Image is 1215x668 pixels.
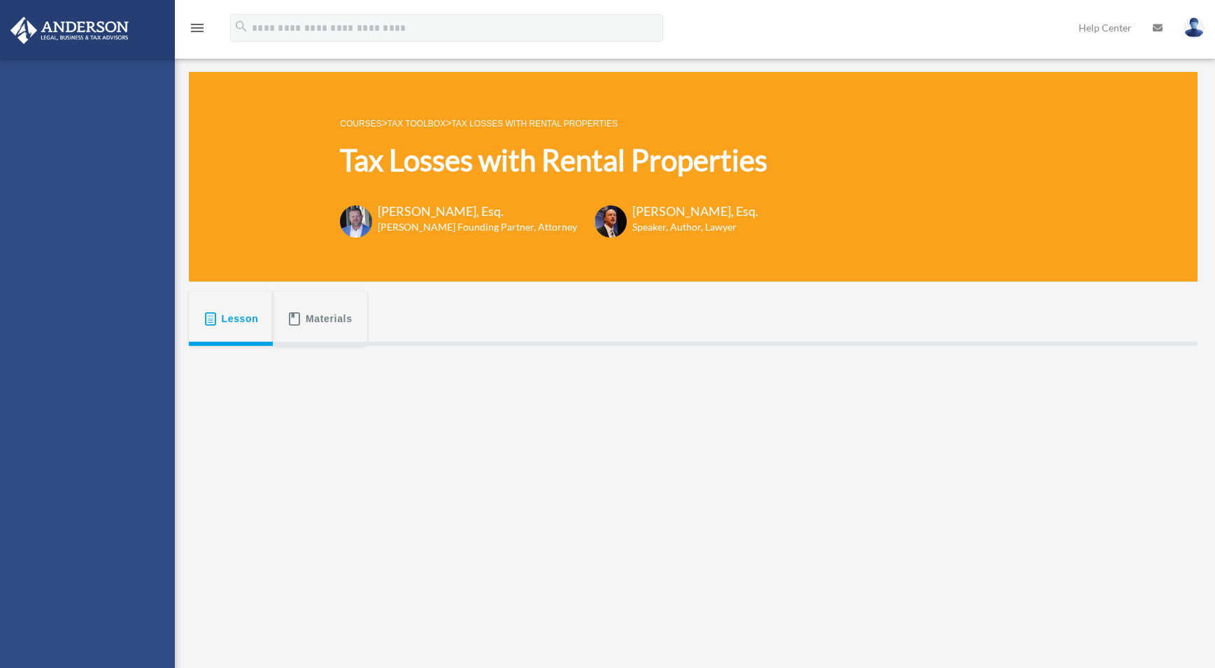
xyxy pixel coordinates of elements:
img: Toby-circle-head.png [340,205,372,238]
img: Anderson Advisors Platinum Portal [6,17,133,44]
i: menu [189,20,206,36]
h1: Tax Losses with Rental Properties [340,140,767,181]
span: Lesson [222,306,259,331]
a: Tax Toolbox [388,119,446,129]
h3: [PERSON_NAME], Esq. [632,203,758,220]
a: menu [189,24,206,36]
p: > > [340,115,767,132]
img: Scott-Estill-Headshot.png [595,205,627,238]
h6: [PERSON_NAME] Founding Partner, Attorney [378,220,577,234]
h6: Speaker, Author, Lawyer [632,220,741,234]
h3: [PERSON_NAME], Esq. [378,203,577,220]
i: search [234,19,249,34]
a: Tax Losses with Rental Properties [451,119,618,129]
a: COURSES [340,119,381,129]
img: User Pic [1184,17,1205,38]
span: Materials [306,306,353,331]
